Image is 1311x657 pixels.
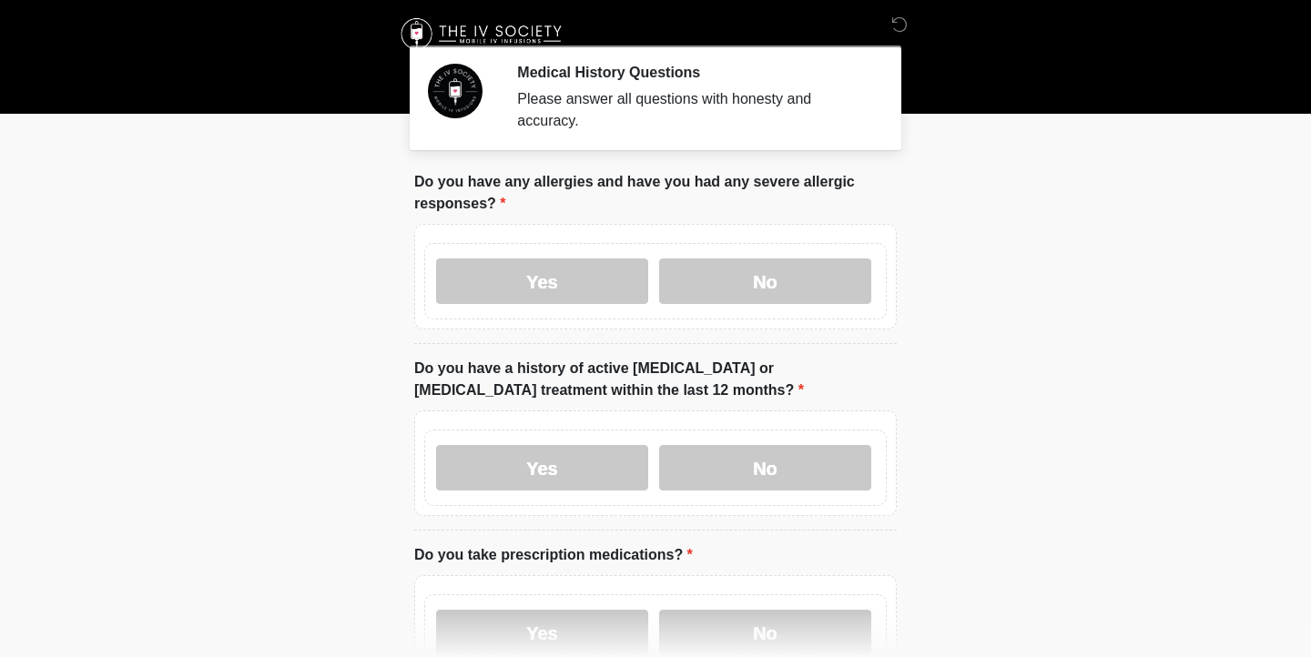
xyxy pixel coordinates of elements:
h2: Medical History Questions [517,64,869,81]
label: Yes [436,610,648,655]
label: Do you have any allergies and have you had any severe allergic responses? [414,171,897,215]
label: Yes [436,258,648,304]
label: Do you take prescription medications? [414,544,693,566]
label: No [659,445,871,490]
label: No [659,610,871,655]
label: Do you have a history of active [MEDICAL_DATA] or [MEDICAL_DATA] treatment within the last 12 mon... [414,358,897,401]
label: Yes [436,445,648,490]
img: Agent Avatar [428,64,483,118]
img: The IV Society Logo [396,14,570,55]
div: Please answer all questions with honesty and accuracy. [517,88,869,132]
label: No [659,258,871,304]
